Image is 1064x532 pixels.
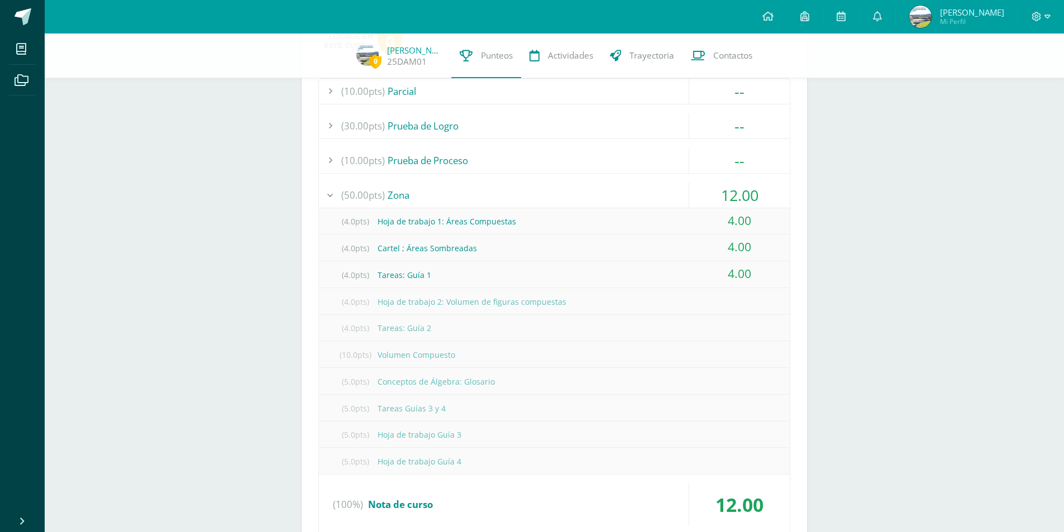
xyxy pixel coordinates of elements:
a: 25DAM01 [387,56,427,68]
span: Trayectoria [629,50,674,61]
span: Actividades [548,50,593,61]
span: -- [734,81,745,102]
span: 12.00 [721,185,758,205]
span: (5.0pts) [333,369,378,394]
div: Cartel ; Áreas Sombreadas [319,236,790,261]
div: Prueba de Logro [319,113,790,138]
span: Contactos [713,50,752,61]
div: Prueba de Proceso [319,148,790,173]
span: Punteos [481,50,513,61]
div: Hoja de trabajo 1: Áreas Compuestas [319,209,790,234]
span: 4.00 [728,239,751,255]
img: 22abe9c36cd26ae47063eaf112de279f.png [909,6,932,28]
span: (5.0pts) [333,449,378,474]
img: 22abe9c36cd26ae47063eaf112de279f.png [356,44,379,66]
span: [PERSON_NAME] [940,7,1004,18]
span: (4.0pts) [333,262,378,287]
a: Contactos [683,33,761,78]
div: Zona [319,183,790,208]
span: -- [734,116,745,136]
span: (50.00pts) [341,183,385,208]
span: (4.0pts) [333,236,378,261]
span: (10.00pts) [341,79,385,104]
span: (10.0pts) [333,342,378,367]
span: (30.00pts) [341,113,385,138]
span: (100%) [333,483,363,526]
a: Punteos [451,33,521,78]
span: (4.0pts) [333,315,378,341]
span: -- [734,150,745,171]
span: 4.00 [728,266,751,281]
div: Hoja de trabajo 2: Volumen de figuras compuestas [319,289,790,314]
a: Actividades [521,33,602,78]
span: (10.00pts) [341,148,385,173]
span: (4.0pts) [333,209,378,234]
span: (5.0pts) [333,422,378,447]
div: Parcial [319,79,790,104]
span: 12.00 [715,492,764,517]
div: Tareas: Guía 1 [319,262,790,287]
div: Tareas Guías 3 y 4 [319,396,790,421]
div: Conceptos de Álgebra: Glosario [319,369,790,394]
span: (5.0pts) [333,396,378,421]
a: Trayectoria [602,33,683,78]
span: 4.00 [728,213,751,228]
div: Volumen Compuesto [319,342,790,367]
div: Tareas: Guía 2 [319,315,790,341]
span: Mi Perfil [940,17,1004,26]
div: Hoja de trabajo Guía 4 [319,449,790,474]
a: [PERSON_NAME] [387,45,443,56]
span: (4.0pts) [333,289,378,314]
div: Hoja de trabajo Guía 3 [319,422,790,447]
span: Nota de curso [368,498,433,511]
span: 0 [369,54,381,68]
